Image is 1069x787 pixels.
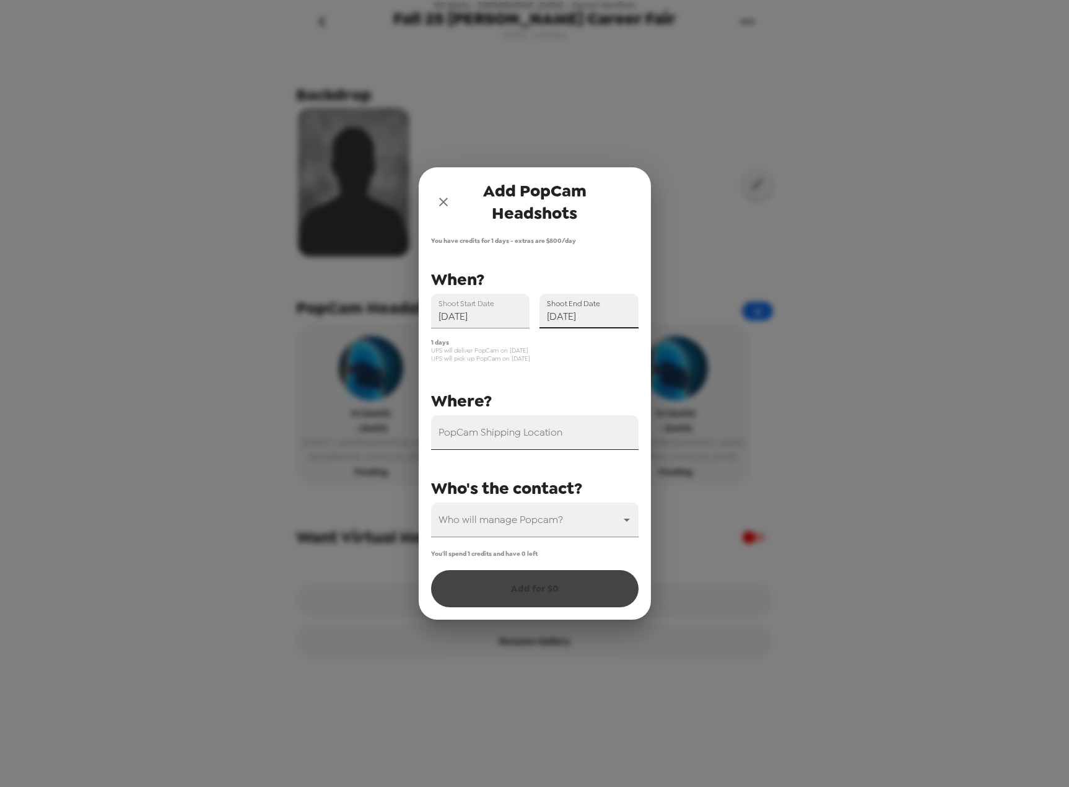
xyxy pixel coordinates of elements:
[431,550,538,558] span: You'll spend 1 credits and have 0 left
[431,237,639,245] span: You have credits for 1 days - extras are $ 800 /day
[431,390,492,412] span: Where?
[431,190,456,214] button: close
[431,477,582,499] span: Who's the contact?
[539,294,639,328] input: Choose date, selected date is Sep 26, 2025
[431,268,484,291] span: When?
[456,180,614,224] span: Add PopCam Headshots
[431,354,639,363] span: UPS will pick up PopCam on [DATE]
[431,294,530,328] input: Choose date, selected date is Sep 26, 2025
[431,338,639,346] span: 1 days
[431,346,639,354] span: UPS will deliver PopCam on [DATE]
[547,298,600,309] label: Shoot End Date
[439,298,494,309] label: Shoot Start Date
